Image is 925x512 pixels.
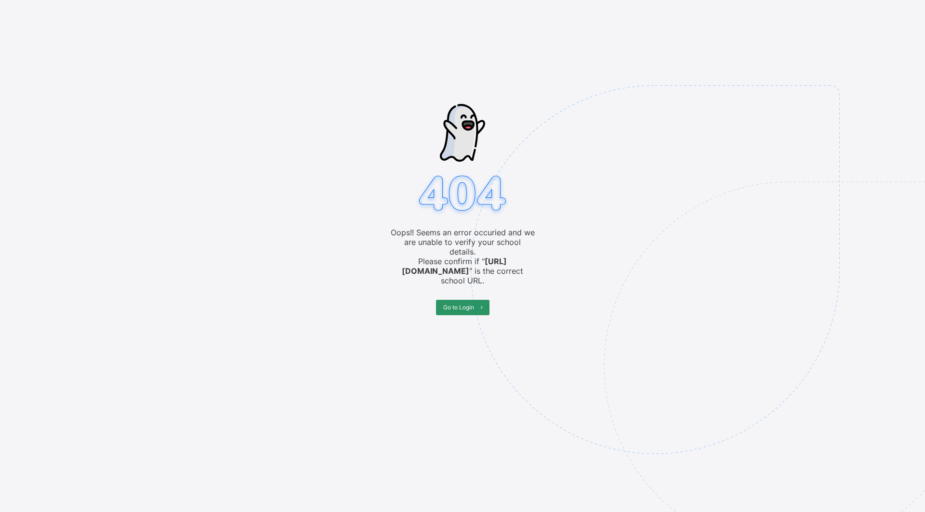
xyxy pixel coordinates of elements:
span: Please confirm if " " is the correct school URL. [390,256,535,285]
img: ghost-strokes.05e252ede52c2f8dbc99f45d5e1f5e9f.svg [440,104,485,162]
span: Go to Login [443,304,474,311]
b: [URL][DOMAIN_NAME] [402,256,507,276]
img: 404.8bbb34c871c4712298a25e20c4dc75c7.svg [415,173,510,217]
span: Oops!! Seems an error occuried and we are unable to verify your school details. [390,228,535,256]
